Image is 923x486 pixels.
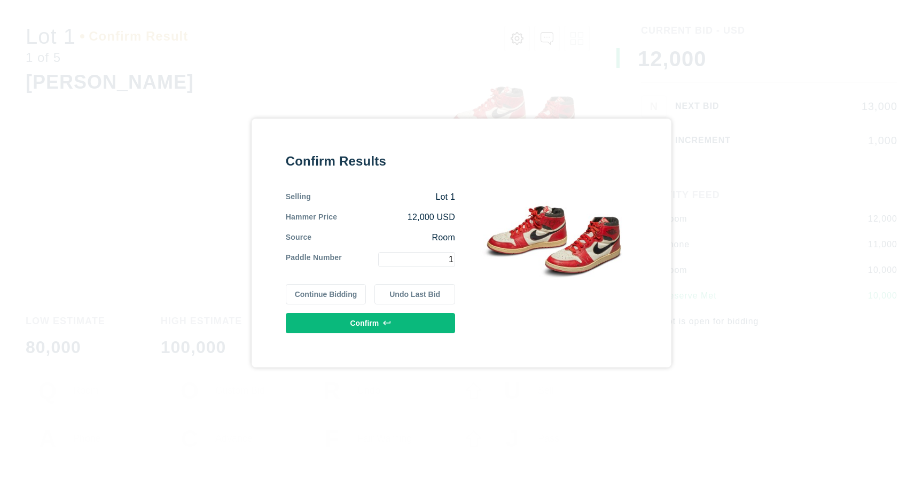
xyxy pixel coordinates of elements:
[286,191,311,203] div: Selling
[286,232,312,244] div: Source
[286,211,338,223] div: Hammer Price
[311,232,455,244] div: Room
[374,284,455,304] button: Undo Last Bid
[286,153,455,170] div: Confirm Results
[286,284,366,304] button: Continue Bidding
[286,313,455,333] button: Confirm
[311,191,455,203] div: Lot 1
[286,252,342,267] div: Paddle Number
[337,211,455,223] div: 12,000 USD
